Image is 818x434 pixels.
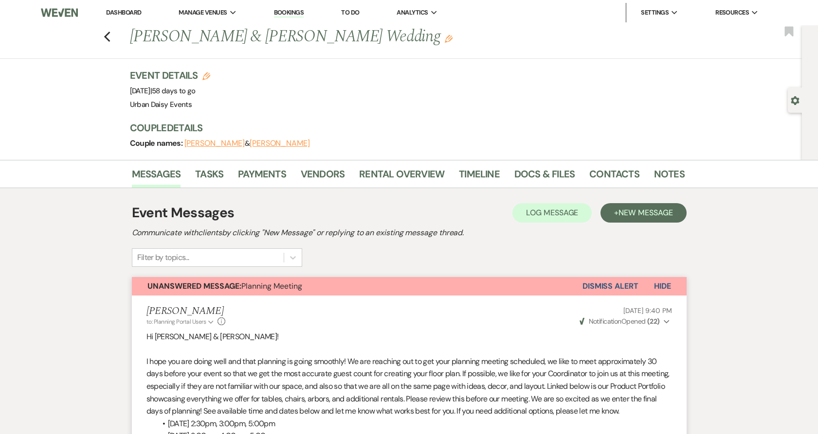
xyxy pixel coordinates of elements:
[179,8,227,17] span: Manage Venues
[654,281,671,291] span: Hide
[514,166,575,188] a: Docs & Files
[238,166,286,188] a: Payments
[130,100,192,109] span: Urban Daisy Events
[130,69,211,82] h3: Event Details
[638,277,687,295] button: Hide
[146,318,206,326] span: to: Planning Portal Users
[512,203,592,223] button: Log Message
[341,8,359,17] a: To Do
[146,305,226,317] h5: [PERSON_NAME]
[130,138,184,148] span: Couple names:
[459,166,500,188] a: Timeline
[137,252,189,263] div: Filter by topics...
[152,86,196,96] span: 58 days to go
[41,2,78,23] img: Weven Logo
[130,86,196,96] span: [DATE]
[397,8,428,17] span: Analytics
[618,208,673,218] span: New Message
[156,417,672,430] li: [DATE] 2:30pm, 3:00pm, 5:00pm
[359,166,444,188] a: Rental Overview
[130,25,566,49] h1: [PERSON_NAME] & [PERSON_NAME] Wedding
[146,355,672,417] p: I hope you are doing well and that planning is going smoothly! We are reaching out to get your pl...
[589,317,621,326] span: Notification
[582,277,638,295] button: Dismiss Alert
[132,166,181,188] a: Messages
[195,166,223,188] a: Tasks
[147,281,241,291] strong: Unanswered Message:
[132,203,235,223] h1: Event Messages
[578,316,672,327] button: NotificationOpened (22)
[526,208,578,218] span: Log Message
[184,139,310,148] span: &
[150,86,196,96] span: |
[250,139,310,147] button: [PERSON_NAME]
[600,203,686,223] button: +New Message
[654,166,685,188] a: Notes
[647,317,660,326] strong: ( 22 )
[301,166,345,188] a: Vendors
[274,8,304,17] a: Bookings
[445,34,453,43] button: Edit
[580,317,660,326] span: Opened
[147,281,302,291] span: Planning Meeting
[130,121,675,135] h3: Couple Details
[589,166,639,188] a: Contacts
[791,95,800,104] button: Open lead details
[184,139,245,147] button: [PERSON_NAME]
[146,330,672,343] p: Hi [PERSON_NAME] & [PERSON_NAME]!
[715,8,749,17] span: Resources
[641,8,669,17] span: Settings
[132,227,687,239] h2: Communicate with clients by clicking "New Message" or replying to an existing message thread.
[623,306,672,315] span: [DATE] 9:40 PM
[146,317,216,326] button: to: Planning Portal Users
[132,277,582,295] button: Unanswered Message:Planning Meeting
[106,8,141,17] a: Dashboard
